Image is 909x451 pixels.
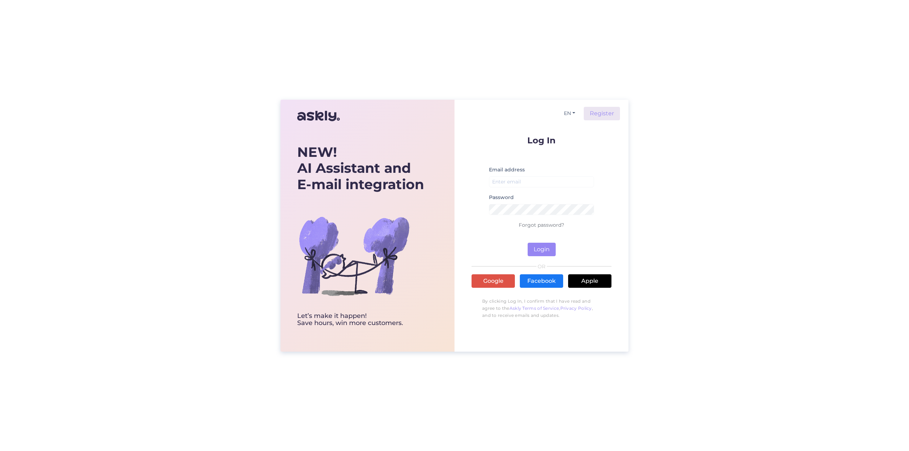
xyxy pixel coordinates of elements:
a: Askly Terms of Service [510,306,559,311]
label: Password [489,194,514,201]
div: AI Assistant and E-mail integration [297,144,424,193]
p: By clicking Log In, I confirm that I have read and agree to the , , and to receive emails and upd... [472,294,611,323]
input: Enter email [489,176,594,187]
a: Privacy Policy [560,306,592,311]
img: Askly [297,108,340,125]
a: Apple [568,274,611,288]
a: Google [472,274,515,288]
a: Facebook [520,274,563,288]
button: EN [561,108,578,119]
button: Login [528,243,556,256]
a: Register [584,107,620,120]
label: Email address [489,166,525,174]
a: Forgot password? [519,222,564,228]
img: bg-askly [297,199,411,313]
b: NEW! [297,144,337,160]
div: Let’s make it happen! Save hours, win more customers. [297,313,424,327]
p: Log In [472,136,611,145]
span: OR [537,264,547,269]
